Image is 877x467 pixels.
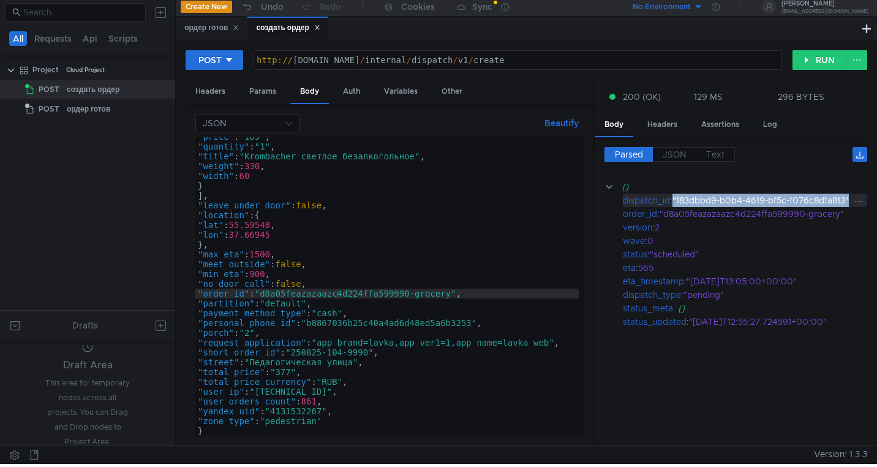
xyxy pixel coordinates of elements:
[623,288,681,302] div: dispatch_type
[67,100,110,118] div: ордер готов
[623,194,670,207] div: dispatch_id
[753,113,787,136] div: Log
[615,149,643,160] span: Parsed
[678,302,854,315] div: {}
[472,2,492,11] div: Sync
[691,113,749,136] div: Assertions
[239,80,286,103] div: Params
[623,194,867,207] div: :
[650,248,852,261] div: "scheduled"
[623,261,636,275] div: eta
[79,31,101,46] button: Api
[186,80,235,103] div: Headers
[623,221,652,234] div: version
[374,80,427,103] div: Variables
[256,21,320,34] div: создать ордер
[672,194,854,207] div: "183dbbd9-b0b4-4619-bf5c-f076c8dfa813"
[105,31,141,46] button: Scripts
[623,234,867,248] div: :
[814,446,867,463] span: Version: 1.3.3
[694,91,723,102] div: 129 MS
[623,315,867,328] div: :
[623,221,867,234] div: :
[781,1,868,7] div: [PERSON_NAME]
[198,53,222,67] div: POST
[623,275,684,288] div: eta_timestamp
[623,248,647,261] div: status
[792,50,847,70] button: RUN
[32,61,59,79] div: Project
[623,315,687,328] div: status_updated
[623,207,867,221] div: :
[432,80,472,103] div: Other
[623,90,661,104] span: 200 (OK)
[184,21,239,34] div: ордер готов
[39,80,59,99] span: POST
[781,9,868,13] div: [EMAIL_ADDRESS][DOMAIN_NAME]
[39,100,59,118] span: POST
[655,221,853,234] div: 2
[623,302,673,315] div: status_meta
[638,261,851,275] div: 565
[689,315,855,328] div: "[DATE]T12:55:27.724591+00:00"
[660,207,853,221] div: "d8a05feazazaazc4d224ffa599990-grocery"
[623,261,867,275] div: :
[67,80,119,99] div: создать ордер
[623,288,867,302] div: :
[540,116,584,131] button: Beautify
[23,6,138,19] input: Search...
[72,318,98,333] div: Drafts
[778,91,824,102] div: 296 BYTES
[633,1,691,13] div: No Environment
[623,275,867,288] div: :
[683,288,854,302] div: "pending"
[687,275,855,288] div: "[DATE]T13:05:00+00:00"
[186,50,243,70] button: POST
[181,1,232,13] button: Create New
[706,149,725,160] span: Text
[623,248,867,261] div: :
[623,207,657,221] div: order_id
[31,31,75,46] button: Requests
[9,31,27,46] button: All
[66,61,105,79] div: Cloud Project
[622,180,851,194] div: {}
[623,234,645,248] div: wave
[663,149,687,160] span: JSON
[333,80,370,103] div: Auth
[595,113,633,137] div: Body
[647,234,852,248] div: 0
[290,80,329,104] div: Body
[638,113,687,136] div: Headers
